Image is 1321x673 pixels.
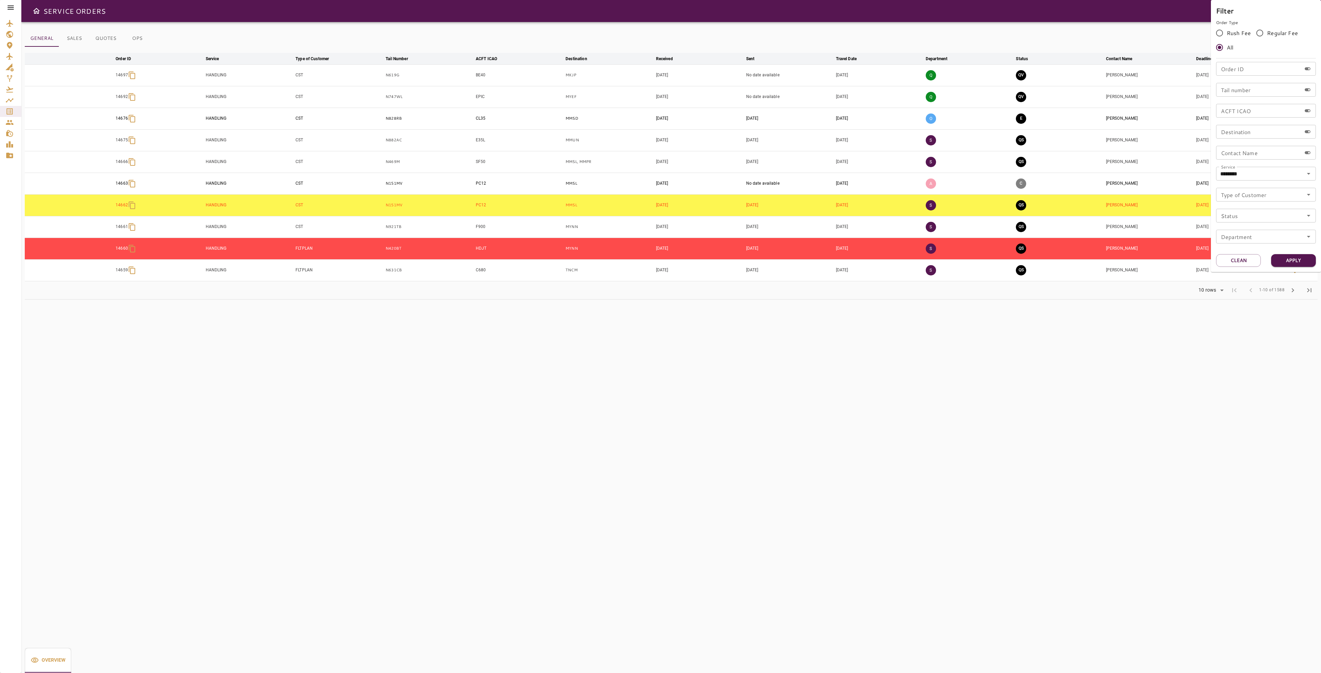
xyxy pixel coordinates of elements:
[1271,254,1316,267] button: Apply
[1227,43,1233,52] span: All
[1304,190,1313,199] button: Open
[1267,29,1298,37] span: Regular Fee
[1221,164,1235,170] label: Service
[1216,254,1261,267] button: Clean
[1304,211,1313,220] button: Open
[1304,169,1313,178] button: Open
[1304,232,1313,241] button: Open
[1216,20,1316,26] p: Order Type
[1227,29,1251,37] span: Rush Fee
[1216,26,1316,55] div: rushFeeOrder
[1216,5,1316,16] h6: Filter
